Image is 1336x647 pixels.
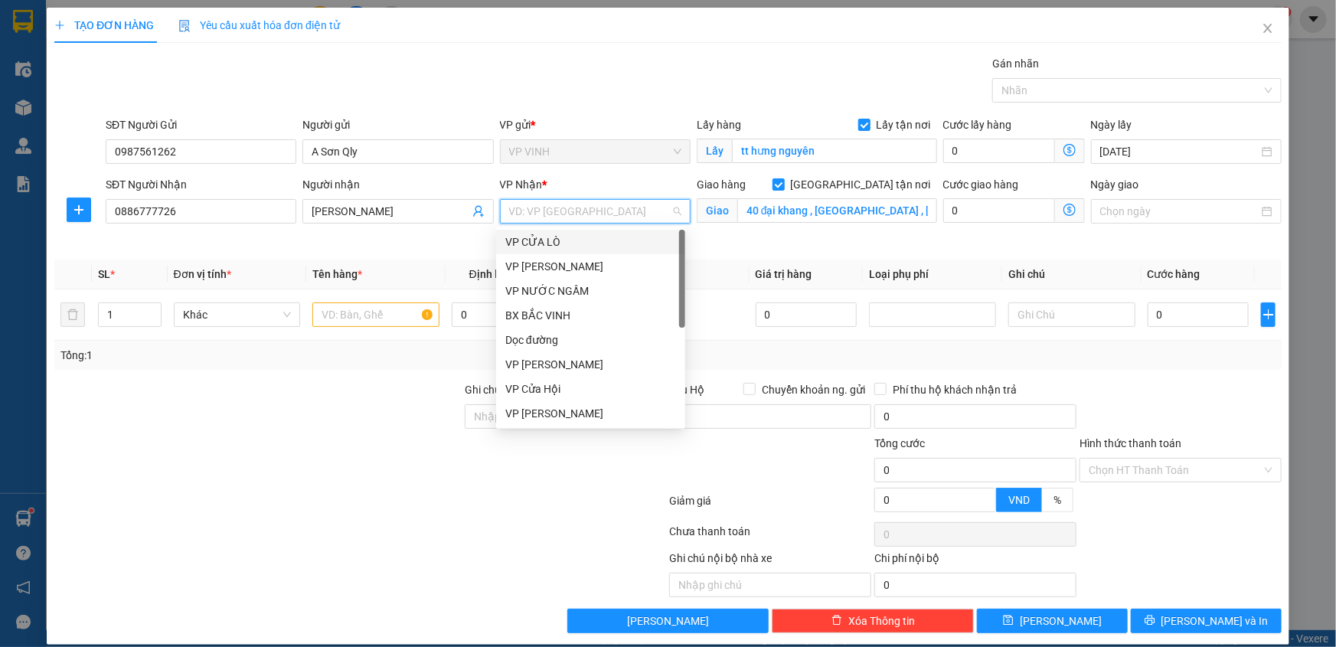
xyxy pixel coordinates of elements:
span: Lấy [697,139,732,163]
div: VP CỬA LÒ [505,234,676,250]
span: [PERSON_NAME] [1020,613,1102,629]
div: Ghi chú nội bộ nhà xe [669,550,871,573]
div: Dọc đường [505,332,676,348]
div: Dọc đường [496,328,685,352]
label: Ngày giao [1091,178,1139,191]
input: Lấy tận nơi [732,139,937,163]
button: deleteXóa Thông tin [772,609,974,633]
span: Lấy tận nơi [871,116,937,133]
button: [PERSON_NAME] [567,609,769,633]
span: Khác [183,303,292,326]
input: Ngày giao [1100,203,1259,220]
div: Người gửi [302,116,493,133]
div: SĐT Người Gửi [106,116,296,133]
div: Chưa thanh toán [668,523,874,550]
input: Nhập ghi chú [669,573,871,597]
span: TẠO ĐƠN HÀNG [54,19,154,31]
div: VP NƯỚC NGẦM [496,279,685,303]
span: Xóa Thông tin [848,613,915,629]
span: Tên hàng [312,268,362,280]
button: printer[PERSON_NAME] và In [1131,609,1282,633]
span: save [1003,615,1014,627]
button: save[PERSON_NAME] [977,609,1128,633]
span: VP VINH [509,140,681,163]
div: VP GIA LÂM [496,254,685,279]
span: plus [67,204,90,216]
div: VP [PERSON_NAME] [505,258,676,275]
input: Ghi chú đơn hàng [465,404,667,429]
div: Giảm giá [668,492,874,519]
span: [PERSON_NAME] [627,613,709,629]
input: 0 [756,302,857,327]
div: VP CỬA LÒ [496,230,685,254]
span: printer [1145,615,1155,627]
span: plus [54,20,65,31]
span: Cước hàng [1148,268,1200,280]
div: VP NƯỚC NGẦM [505,283,676,299]
span: Giao [697,198,737,223]
span: Thu Hộ [669,384,704,396]
span: Định lượng [469,268,524,280]
span: Chuyển khoản ng. gửi [756,381,871,398]
div: VP Cửa Hội [496,377,685,401]
input: Ghi Chú [1008,302,1135,327]
span: Giao hàng [697,178,746,191]
button: delete [60,302,85,327]
th: Loại phụ phí [863,260,1002,289]
span: VP Nhận [500,178,543,191]
input: VD: Bàn, Ghế [312,302,439,327]
span: user-add [472,205,485,217]
span: close [1262,22,1274,34]
span: Lấy hàng [697,119,741,131]
span: Tổng cước [874,437,925,449]
input: Giao tận nơi [737,198,937,223]
div: Chi phí nội bộ [874,550,1076,573]
label: Cước giao hàng [943,178,1019,191]
span: Đơn vị tính [174,268,231,280]
label: Ghi chú đơn hàng [465,384,549,396]
th: Ghi chú [1002,260,1142,289]
div: VP gửi [500,116,691,133]
input: Cước giao hàng [943,198,1055,223]
button: plus [67,198,91,222]
div: Tổng: 1 [60,347,516,364]
span: VND [1008,494,1030,506]
button: plus [1261,302,1276,327]
label: Ngày lấy [1091,119,1132,131]
span: plus [1262,309,1275,321]
input: Cước lấy hàng [943,139,1055,163]
span: SL [98,268,110,280]
span: Giá trị hàng [756,268,812,280]
div: VP [PERSON_NAME] [505,405,676,422]
div: VP [PERSON_NAME] [505,356,676,373]
span: % [1053,494,1061,506]
div: SĐT Người Nhận [106,176,296,193]
label: Gán nhãn [992,57,1039,70]
div: VP Cửa Hội [505,381,676,397]
span: delete [831,615,842,627]
div: BX BẮC VINH [496,303,685,328]
span: [GEOGRAPHIC_DATA] tận nơi [785,176,937,193]
div: BX BẮC VINH [505,307,676,324]
label: Hình thức thanh toán [1080,437,1181,449]
label: Cước lấy hàng [943,119,1012,131]
span: Yêu cầu xuất hóa đơn điện tử [178,19,340,31]
span: dollar-circle [1063,204,1076,216]
div: VP Nghi Xuân [496,352,685,377]
span: dollar-circle [1063,144,1076,156]
img: icon [178,20,191,32]
div: VP Xuân Hội [496,401,685,426]
input: Ngày lấy [1100,143,1259,160]
div: Người nhận [302,176,493,193]
span: [PERSON_NAME] và In [1161,613,1269,629]
span: Phí thu hộ khách nhận trả [887,381,1023,398]
button: Close [1246,8,1289,51]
